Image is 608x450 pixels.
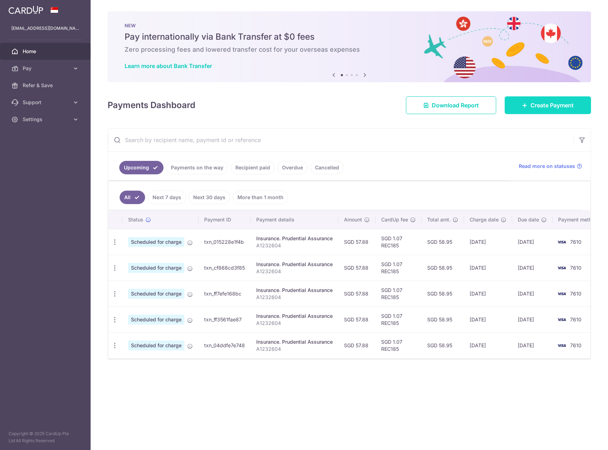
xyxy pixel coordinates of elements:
div: Insurance. Prudential Assurance [256,338,333,345]
td: [DATE] [464,281,512,306]
span: Status [128,216,143,223]
td: [DATE] [512,281,552,306]
th: Payment method [552,210,606,229]
td: [DATE] [512,229,552,255]
span: Scheduled for charge [128,263,184,273]
td: SGD 57.88 [338,281,375,306]
a: Next 7 days [148,191,186,204]
h6: Zero processing fees and lowered transfer cost for your overseas expenses [125,45,574,54]
a: Create Payment [505,96,591,114]
td: SGD 57.88 [338,229,375,255]
span: Scheduled for charge [128,341,184,350]
td: [DATE] [464,255,512,281]
a: All [120,191,145,204]
span: Charge date [470,216,499,223]
a: Download Report [406,96,496,114]
span: 7610 [570,342,581,348]
span: Refer & Save [23,82,69,89]
span: Scheduled for charge [128,237,184,247]
td: SGD 57.88 [338,332,375,358]
td: SGD 1.07 REC185 [375,281,421,306]
span: Due date [518,216,539,223]
td: SGD 1.07 REC185 [375,306,421,332]
a: Upcoming [119,161,164,174]
td: SGD 1.07 REC185 [375,332,421,358]
a: Cancelled [310,161,344,174]
img: Bank Card [555,341,569,350]
span: Total amt. [427,216,451,223]
a: Read more on statuses [519,163,582,170]
img: Bank Card [555,238,569,246]
p: A1232604 [256,320,333,327]
img: CardUp [8,6,43,14]
td: [DATE] [512,332,552,358]
a: Learn more about Bank Transfer [125,62,212,69]
span: Download Report [432,101,479,109]
div: Insurance. Prudential Assurance [256,235,333,242]
td: SGD 57.88 [338,255,375,281]
img: Bank Card [555,264,569,272]
a: Payments on the way [166,161,228,174]
span: Scheduled for charge [128,315,184,325]
p: A1232604 [256,268,333,275]
td: SGD 58.95 [421,255,464,281]
td: txn_cf868cd3f85 [199,255,251,281]
td: SGD 58.95 [421,281,464,306]
span: Home [23,48,69,55]
span: 7610 [570,316,581,322]
span: Settings [23,116,69,123]
span: 7610 [570,239,581,245]
td: [DATE] [464,332,512,358]
td: SGD 58.95 [421,306,464,332]
p: A1232604 [256,242,333,249]
a: More than 1 month [233,191,288,204]
th: Payment ID [199,210,251,229]
img: Bank Card [555,315,569,324]
span: Amount [344,216,362,223]
span: CardUp fee [381,216,408,223]
p: A1232604 [256,294,333,301]
span: Scheduled for charge [128,289,184,299]
td: SGD 1.07 REC185 [375,255,421,281]
div: Insurance. Prudential Assurance [256,287,333,294]
span: Support [23,99,69,106]
p: NEW [125,23,574,28]
td: SGD 58.95 [421,229,464,255]
td: txn_ff3561fae87 [199,306,251,332]
img: Bank transfer banner [108,11,591,82]
div: Insurance. Prudential Assurance [256,313,333,320]
a: Next 30 days [189,191,230,204]
td: [DATE] [464,229,512,255]
td: SGD 57.88 [338,306,375,332]
td: [DATE] [512,306,552,332]
span: Pay [23,65,69,72]
td: txn_04ddfe7e748 [199,332,251,358]
img: Bank Card [555,289,569,298]
span: Read more on statuses [519,163,575,170]
p: [EMAIL_ADDRESS][DOMAIN_NAME] [11,25,79,32]
td: [DATE] [512,255,552,281]
td: SGD 1.07 REC185 [375,229,421,255]
span: Create Payment [530,101,574,109]
a: Overdue [277,161,308,174]
h5: Pay internationally via Bank Transfer at $0 fees [125,31,574,43]
th: Payment details [251,210,338,229]
span: 7610 [570,265,581,271]
span: 7610 [570,291,581,297]
a: Recipient paid [231,161,275,174]
td: SGD 58.95 [421,332,464,358]
p: A1232604 [256,345,333,353]
h4: Payments Dashboard [108,99,195,112]
td: txn_ff7efe168bc [199,281,251,306]
td: [DATE] [464,306,512,332]
input: Search by recipient name, payment id or reference [108,129,574,151]
div: Insurance. Prudential Assurance [256,261,333,268]
td: txn_015228e1f4b [199,229,251,255]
